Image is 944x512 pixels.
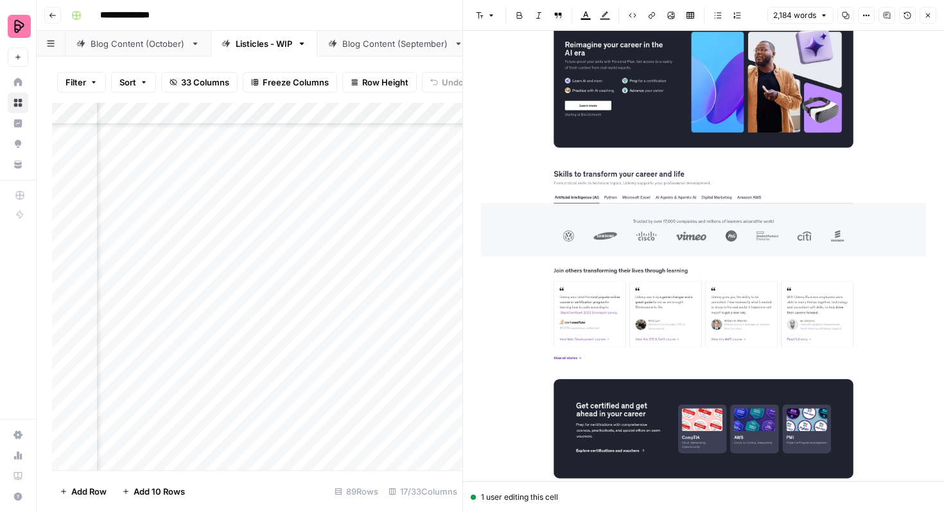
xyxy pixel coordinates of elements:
a: Usage [8,445,28,466]
span: Add 10 Rows [134,485,185,498]
button: 2,184 words [767,7,834,24]
span: 2,184 words [773,10,816,21]
span: Add Row [71,485,107,498]
button: Add 10 Rows [114,481,193,502]
div: Listicles - WIP [236,37,292,50]
span: Sort [119,76,136,89]
div: Blog Content (September) [342,37,449,50]
div: 17/33 Columns [383,481,462,502]
a: Opportunities [8,134,28,154]
button: Undo [422,72,472,93]
a: Blog Content (September) [317,31,474,57]
a: Settings [8,425,28,445]
a: Home [8,72,28,93]
span: 33 Columns [181,76,229,89]
span: Undo [442,76,464,89]
span: Freeze Columns [263,76,329,89]
button: Sort [111,72,156,93]
div: Blog Content (October) [91,37,186,50]
button: Workspace: Preply [8,10,28,42]
a: Blog Content (October) [66,31,211,57]
span: Filter [66,76,86,89]
a: Listicles - WIP [211,31,317,57]
a: Browse [8,93,28,113]
div: 89 Rows [329,481,383,502]
span: Row Height [362,76,408,89]
button: Add Row [52,481,114,502]
button: Help + Support [8,486,28,507]
a: Insights [8,113,28,134]
button: Freeze Columns [243,72,337,93]
a: Your Data [8,154,28,175]
button: 33 Columns [161,72,238,93]
div: 1 user editing this cell [471,491,936,503]
img: Preply Logo [8,15,31,38]
a: Learning Hub [8,466,28,486]
button: Filter [57,72,106,93]
button: Row Height [342,72,417,93]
